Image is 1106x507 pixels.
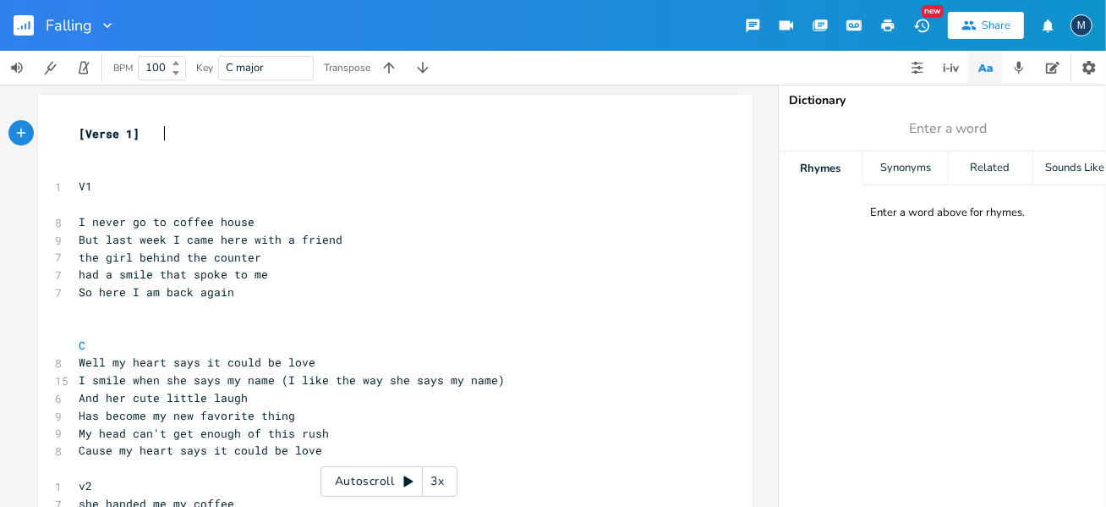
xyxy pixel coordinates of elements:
[79,126,140,141] span: [Verse 1]
[982,18,1010,33] div: Share
[79,372,505,388] span: I smile when she says my name (I like the way she says my name)
[1070,6,1092,45] button: M
[948,12,1024,39] button: Share
[79,214,255,229] span: I never go to coffee house
[46,18,92,33] span: Falling
[79,338,85,353] span: C
[871,206,1026,220] div: Enter a word above for rhymes.
[196,63,213,73] div: Key
[226,60,264,75] span: C major
[863,152,947,185] div: Synonyms
[79,250,261,265] span: the girl behind the counter
[1070,14,1092,36] div: Marketa
[79,355,315,370] span: Well my heart says it could be love
[113,63,133,73] div: BPM
[79,179,92,194] span: V1
[320,466,457,497] div: Autoscroll
[79,232,342,247] span: But last week I came here with a friend
[79,390,248,405] span: And her cute little laugh
[79,443,322,458] span: Cause my heart says it could be love
[324,63,370,73] div: Transpose
[779,152,862,185] div: Rhymes
[423,466,453,497] div: 3x
[79,426,329,441] span: My head can't get enough of this rush
[79,284,234,300] span: So here I am back again
[79,267,268,282] span: had a smile that spoke to me
[905,10,939,41] button: New
[949,152,1032,185] div: Related
[922,5,944,18] div: New
[79,478,92,493] span: v2
[909,119,987,139] span: Enter a word
[79,408,295,423] span: Has become my new favorite thing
